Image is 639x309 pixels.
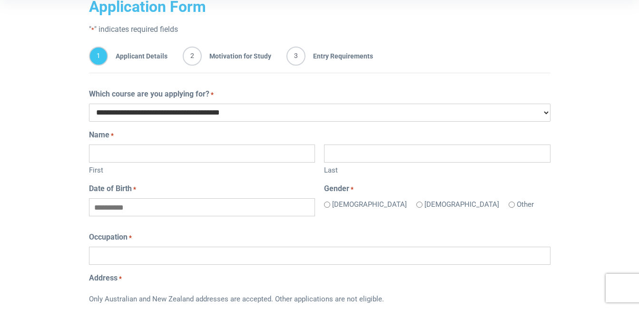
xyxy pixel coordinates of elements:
[89,183,136,194] label: Date of Birth
[424,199,499,210] label: [DEMOGRAPHIC_DATA]
[324,183,550,194] legend: Gender
[89,24,551,35] p: " " indicates required fields
[202,47,271,66] span: Motivation for Study
[89,47,108,66] span: 1
[286,47,305,66] span: 3
[332,199,407,210] label: [DEMOGRAPHIC_DATA]
[183,47,202,66] span: 2
[89,232,132,243] label: Occupation
[89,129,551,141] legend: Name
[89,272,551,284] legend: Address
[305,47,373,66] span: Entry Requirements
[108,47,167,66] span: Applicant Details
[89,88,214,100] label: Which course are you applying for?
[324,163,550,176] label: Last
[517,199,534,210] label: Other
[89,163,315,176] label: First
